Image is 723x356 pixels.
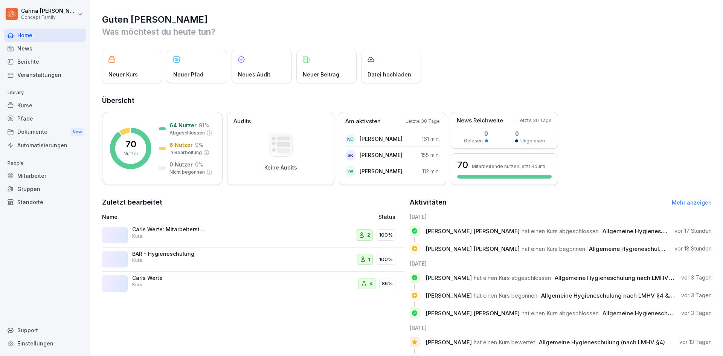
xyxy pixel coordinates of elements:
h2: Aktivitäten [410,197,447,208]
p: 4 [369,280,373,287]
a: Mitarbeiter [4,169,86,182]
p: 70 [125,140,136,149]
p: vor 3 Tagen [681,292,712,299]
p: 2 [367,231,370,239]
span: [PERSON_NAME] [PERSON_NAME] [426,245,520,252]
p: Mitarbeitende nutzen jetzt Bounti [472,163,545,169]
p: 100% [379,231,393,239]
p: Name [102,213,291,221]
p: Gelesen [464,138,483,144]
span: [PERSON_NAME] [PERSON_NAME] [426,228,520,235]
p: People [4,157,86,169]
p: Nutzer [124,150,138,157]
p: Letzte 30 Tage [406,118,440,125]
p: Kurs [132,257,142,264]
a: DokumenteNew [4,125,86,139]
a: Pfade [4,112,86,125]
a: Einstellungen [4,337,86,350]
p: Was möchtest du heute tun? [102,26,712,38]
a: Berichte [4,55,86,68]
span: hat einen Kurs begonnen [474,292,537,299]
p: Status [378,213,395,221]
p: BAR - Hygieneschulung [132,251,207,257]
p: News Reichweite [457,116,503,125]
span: hat einen Kurs begonnen [522,245,585,252]
p: 155 min. [421,151,440,159]
p: Carina [PERSON_NAME] [21,8,76,14]
div: New [71,128,84,136]
span: [PERSON_NAME] [PERSON_NAME] [426,310,520,317]
p: 1 [368,256,370,263]
a: Kurse [4,99,86,112]
p: Ungelesen [520,138,545,144]
p: 86% [382,280,393,287]
h2: Übersicht [102,95,712,106]
p: vor 17 Stunden [674,227,712,235]
p: vor 3 Tagen [681,274,712,281]
p: Letzte 30 Tage [517,117,552,124]
a: Carls WerteKurs486% [102,272,404,296]
p: Nicht begonnen [169,169,205,176]
p: vor 13 Tagen [679,338,712,346]
a: News [4,42,86,55]
p: 0 % [195,160,203,168]
p: vor 18 Stunden [674,245,712,252]
p: Am aktivsten [345,117,381,126]
p: [PERSON_NAME] [360,151,403,159]
a: Mehr anzeigen [672,199,712,206]
p: Datei hochladen [368,70,411,78]
p: Library [4,87,86,99]
p: 64 Nutzer [169,121,197,129]
div: DS [345,166,356,177]
p: Kurs [132,281,142,288]
a: Veranstaltungen [4,68,86,81]
p: Kurs [132,233,142,240]
p: Carls Werte: Mitarbeiterstandards und Servicequalität [132,226,207,233]
span: [PERSON_NAME] [426,292,472,299]
h2: Zuletzt bearbeitet [102,197,404,208]
p: Neuer Kurs [108,70,138,78]
p: Keine Audits [264,164,297,171]
p: [PERSON_NAME] [360,135,403,143]
a: Gruppen [4,182,86,196]
p: 0 Nutzer [169,160,193,168]
p: Abgeschlossen [169,130,205,136]
span: hat einen Kurs abgeschlossen [474,274,551,281]
p: Neues Audit [238,70,270,78]
span: hat einen Kurs abgeschlossen [522,228,599,235]
a: Automatisierungen [4,139,86,152]
p: 0 [515,130,545,138]
p: [PERSON_NAME] [360,167,403,175]
div: Dokumente [4,125,86,139]
p: 0 [464,130,488,138]
p: In Bearbeitung [169,149,202,156]
a: Home [4,29,86,42]
p: Carls Werte [132,275,207,281]
p: Audits [233,117,251,126]
span: [PERSON_NAME] [426,339,472,346]
p: 9 % [195,141,203,149]
h1: Guten [PERSON_NAME] [102,14,712,26]
span: hat einen Kurs bewertet [474,339,535,346]
h6: [DATE] [410,260,712,267]
h6: [DATE] [410,324,712,332]
a: Standorte [4,196,86,209]
span: Allgemeine Hygieneschulung nach LMHV §4 & gemäß §43 IFSG [541,292,716,299]
div: Support [4,324,86,337]
div: SK [345,150,356,160]
p: 112 min. [422,167,440,175]
p: Neuer Beitrag [303,70,339,78]
span: hat einen Kurs abgeschlossen [522,310,599,317]
span: Allgemeine Hygieneschulung (nach LMHV §4) [539,339,665,346]
div: NC [345,134,356,144]
a: Carls Werte: Mitarbeiterstandards und ServicequalitätKurs2100% [102,223,404,248]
